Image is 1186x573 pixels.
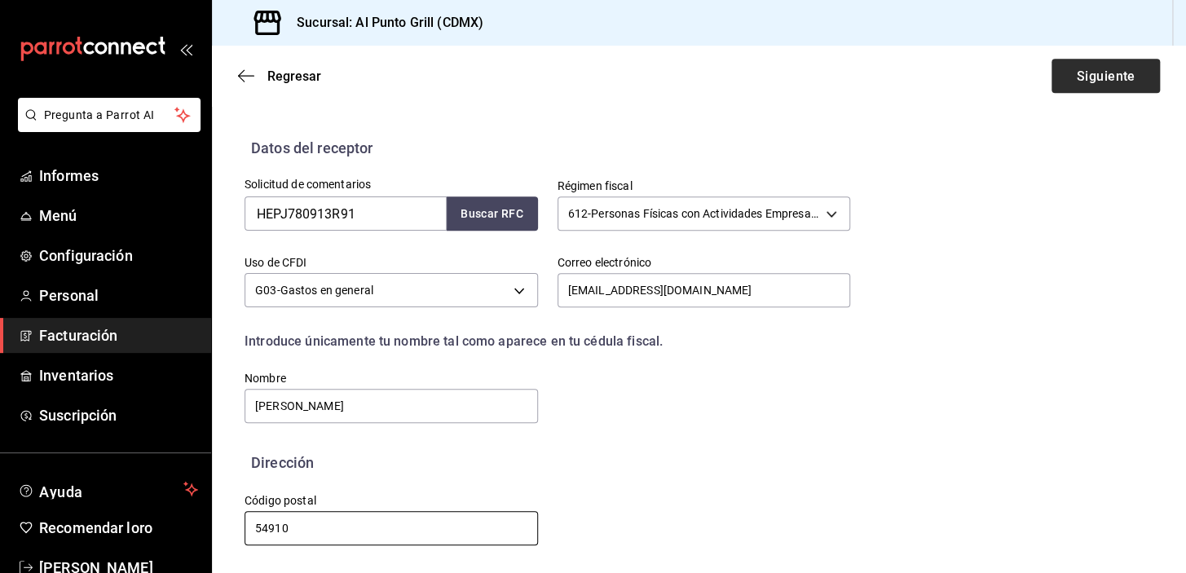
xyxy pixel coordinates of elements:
[461,208,523,221] font: Buscar RFC
[568,207,588,220] font: 612
[39,167,99,184] font: Informes
[39,287,99,304] font: Personal
[245,178,371,191] font: Solicitud de comentarios
[251,139,373,156] font: Datos del receptor
[245,372,286,385] font: Nombre
[1052,59,1160,93] button: Siguiente
[297,15,483,30] font: Sucursal: Al Punto Grill (CDMX)
[267,68,321,84] font: Regresar
[11,118,201,135] a: Pregunta a Parrot AI
[280,284,373,297] font: Gastos en general
[251,454,314,471] font: Dirección
[39,367,113,384] font: Inventarios
[558,179,633,192] font: Régimen fiscal
[255,284,276,297] font: G03
[39,519,152,536] font: Recomendar loro
[447,196,538,231] button: Buscar RFC
[245,511,538,545] input: Obligatorio
[39,207,77,224] font: Menú
[245,256,306,269] font: Uso de CFDI
[1076,68,1135,83] font: Siguiente
[39,483,83,500] font: Ayuda
[39,327,117,344] font: Facturación
[245,333,663,349] font: Introduce únicamente tu nombre tal como aparece en tu cédula fiscal.
[18,98,201,132] button: Pregunta a Parrot AI
[276,284,280,297] font: -
[588,207,591,220] font: -
[245,494,316,507] font: Código postal
[44,108,155,121] font: Pregunta a Parrot AI
[558,256,651,269] font: Correo electrónico
[39,407,117,424] font: Suscripción
[238,68,321,84] button: Regresar
[39,247,133,264] font: Configuración
[179,42,192,55] button: abrir_cajón_menú
[591,207,919,220] font: Personas Físicas con Actividades Empresariales y Profesionales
